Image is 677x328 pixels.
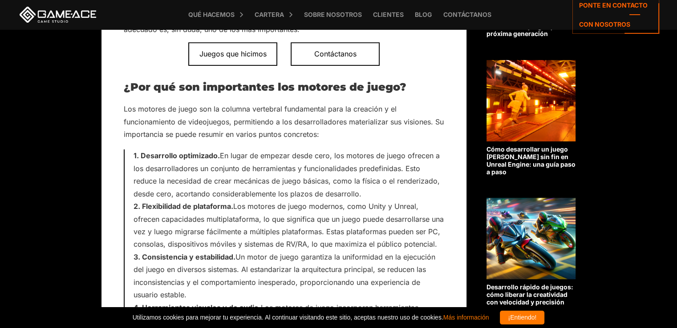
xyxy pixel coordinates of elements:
[486,60,576,141] img: Relacionado
[142,202,233,211] font: Flexibilidad de plataforma.
[486,60,576,176] a: Cómo desarrollar un juego [PERSON_NAME] sin fin en Unreal Engine: una guía paso a paso
[188,11,235,18] font: Qué hacemos
[443,314,489,321] a: Más información
[255,11,284,18] font: Cartera
[291,42,380,65] a: Contáctanos
[486,145,576,175] font: Cómo desarrollar un juego [PERSON_NAME] sin fin en Unreal Engine: una guía paso a paso
[508,314,536,321] font: ¡Entiendo!
[486,198,576,279] img: Relacionado
[124,80,406,93] font: ¿Por qué son importantes los motores de juego?
[142,303,261,312] font: Herramientas visuales y de audio.
[486,283,573,306] font: Desarrollo rápido de juegos: cómo liberar la creatividad con velocidad y precisión
[134,202,444,248] font: Los motores de juego modernos, como Unity y Unreal, ofrecen capacidades multiplataforma, lo que s...
[199,49,267,58] font: Juegos que hicimos
[486,198,576,306] a: Desarrollo rápido de juegos: cómo liberar la creatividad con velocidad y precisión
[304,11,362,18] font: Sobre nosotros
[188,42,277,65] a: Juegos que hicimos
[133,314,443,321] font: Utilizamos cookies para mejorar tu experiencia. Al continuar visitando este sitio, aceptas nuestr...
[142,252,235,261] font: Consistencia y estabilidad.
[134,252,435,299] font: Un motor de juego garantiza la uniformidad en la ejecución del juego en diversos sistemas. Al est...
[141,151,220,160] font: Desarrollo optimizado.
[134,151,440,198] font: En lugar de empezar desde cero, los motores de juego ofrecen a los desarrolladores un conjunto de...
[373,11,404,18] font: Clientes
[443,11,491,18] font: Contáctanos
[124,104,444,139] font: Los motores de juego son la columna vertebral fundamental para la creación y el funcionamiento de...
[415,11,432,18] font: Blog
[314,49,357,58] font: Contáctanos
